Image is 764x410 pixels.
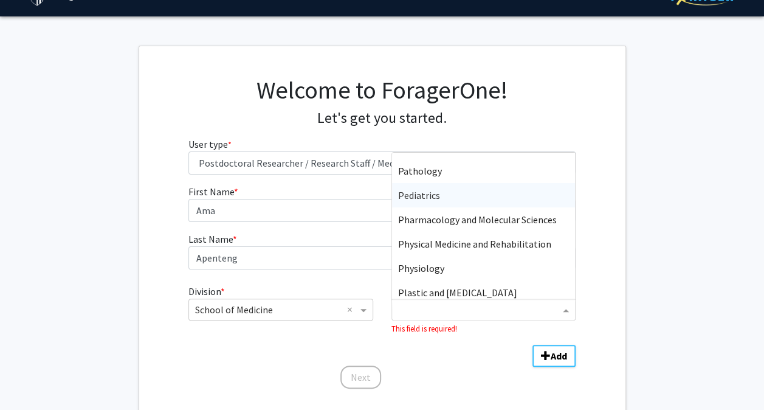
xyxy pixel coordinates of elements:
span: Pathology [398,165,442,177]
label: User type [188,137,232,151]
ng-select: Division [188,299,373,321]
small: This field is required! [391,324,457,333]
span: Clear all [347,302,357,317]
div: Department [382,284,585,335]
ng-dropdown-panel: Options list [391,152,576,299]
span: Physical Medicine and Rehabilitation [398,238,551,250]
div: Division [179,284,382,335]
span: Pediatrics [398,189,440,201]
span: First Name [188,186,234,198]
b: Add [551,350,567,362]
span: Plastic and [MEDICAL_DATA] [398,287,517,299]
span: Last Name [188,233,233,245]
button: Add Division/Department [532,345,576,367]
iframe: Chat [9,355,52,401]
h1: Welcome to ForagerOne! [188,75,576,105]
span: Pharmacology and Molecular Sciences [398,214,557,226]
h4: Let's get you started. [188,109,576,127]
button: Next [340,366,381,389]
ng-select: Department [391,299,576,321]
span: Physiology [398,262,444,274]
